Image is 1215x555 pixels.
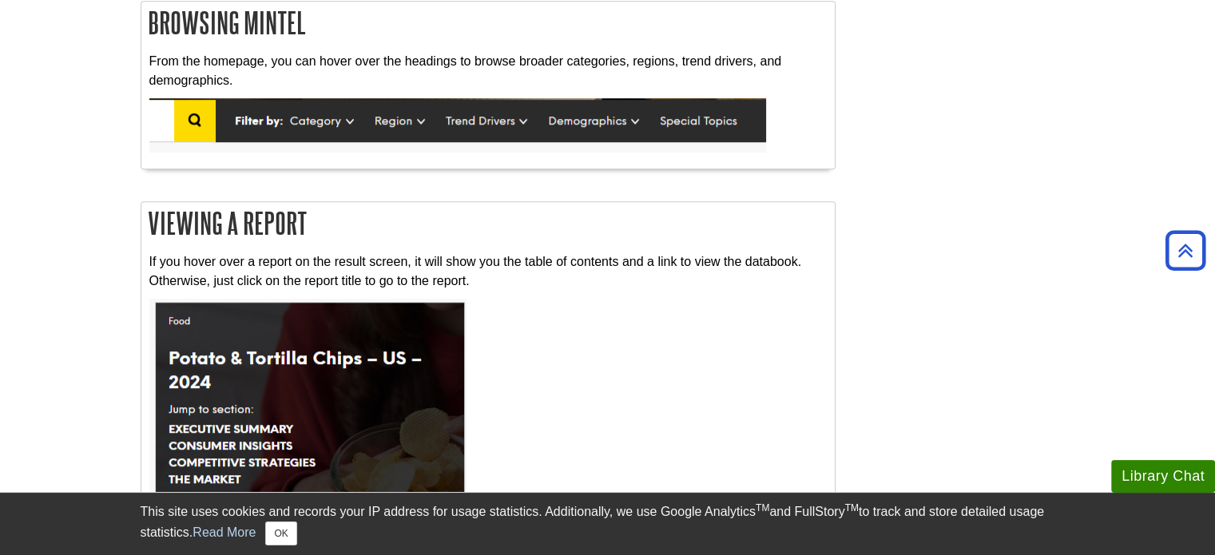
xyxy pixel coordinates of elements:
h2: Browsing Mintel [141,2,835,44]
p: From the homepage, you can hover over the headings to browse broader categories, regions, trend d... [149,52,827,90]
a: Read More [193,525,256,539]
button: Close [265,521,296,545]
sup: TM [845,502,859,513]
sup: TM [756,502,769,513]
a: Back to Top [1160,240,1211,261]
h2: Viewing a Report [141,202,835,244]
button: Library Chat [1111,460,1215,493]
img: browse mintel [149,98,766,153]
div: This site uses cookies and records your IP address for usage statistics. Additionally, we use Goo... [141,502,1075,545]
p: If you hover over a report on the result screen, it will show you the table of contents and a lin... [149,252,827,291]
